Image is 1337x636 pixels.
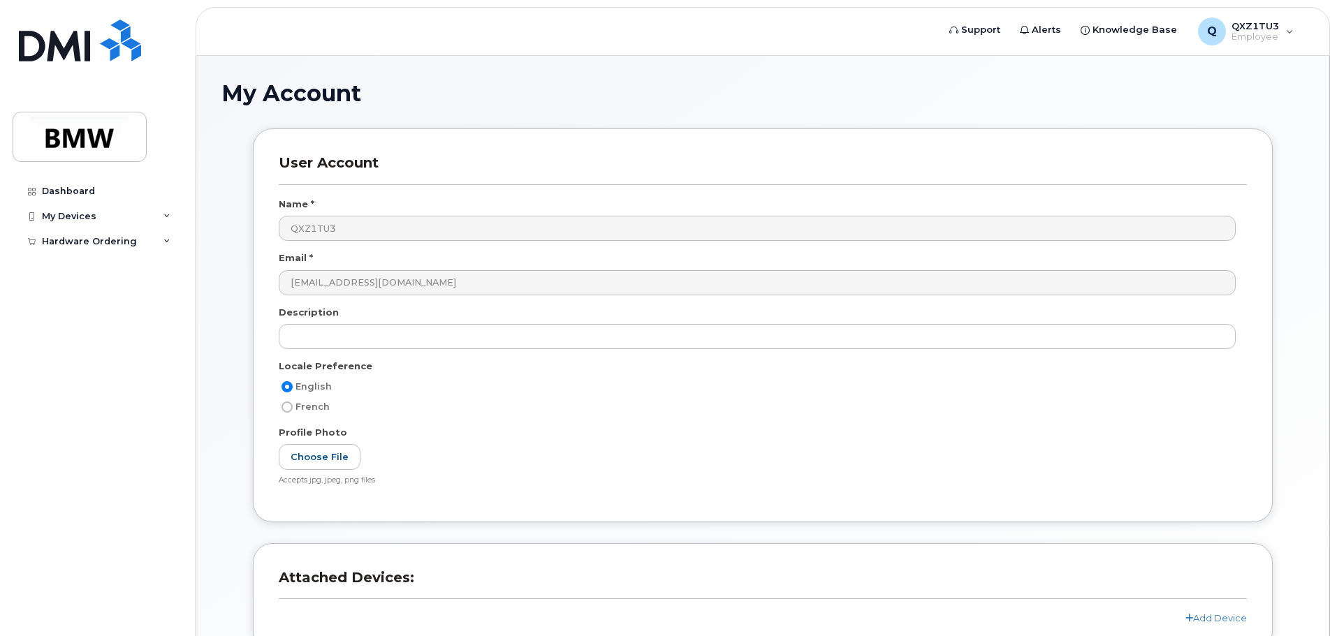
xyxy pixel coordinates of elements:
[279,360,372,373] label: Locale Preference
[279,198,314,211] label: Name *
[282,401,293,413] input: French
[279,251,313,265] label: Email *
[279,426,347,439] label: Profile Photo
[279,475,1236,486] div: Accepts jpg, jpeg, png files
[279,569,1247,599] h3: Attached Devices:
[282,381,293,392] input: English
[295,401,330,412] span: French
[295,381,332,392] span: English
[221,81,1304,105] h1: My Account
[1185,612,1247,623] a: Add Device
[279,154,1247,184] h3: User Account
[279,306,339,319] label: Description
[279,444,360,470] label: Choose File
